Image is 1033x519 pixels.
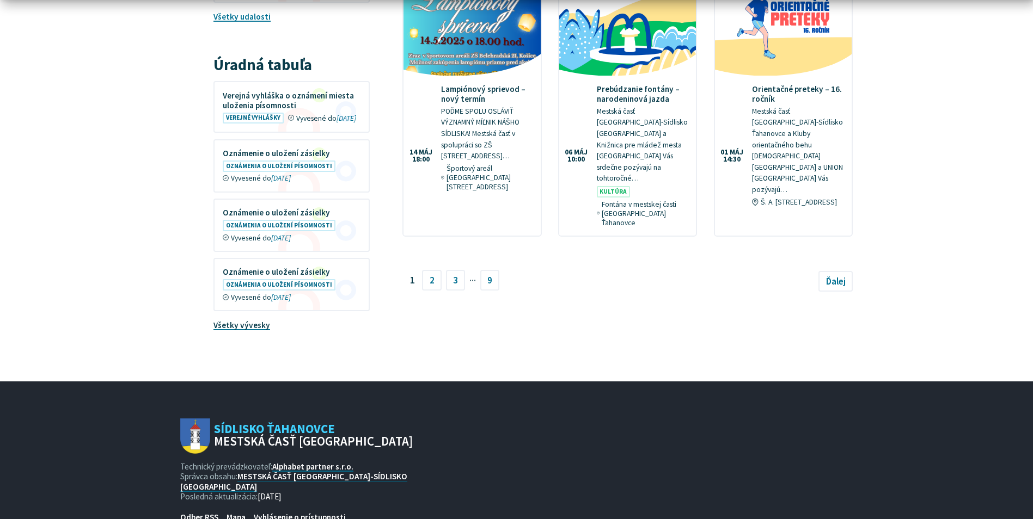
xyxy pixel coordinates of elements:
[597,186,631,197] span: Kultúra
[180,418,210,454] img: Prejsť na domovskú stránku
[441,106,533,162] p: POĎME SPOLU OSLÁVIŤ VÝZNAMNÝ MÍĽNIK NÁŠHO SÍDLISKA! Mestská časť v spolupráci so ZŠ [STREET_ADDRE...
[826,275,846,287] span: Ďalej
[422,270,442,291] a: 2
[720,156,743,163] span: 14:30
[469,271,476,289] span: ···
[213,57,370,73] h3: Úradná tabuľa
[818,271,853,292] a: Ďalej
[597,84,688,104] h4: Prebúdzanie fontány – narodeninová jazda
[752,84,843,104] h4: Orientačné preteky – 16. ročník
[215,140,369,191] a: Oznámenie o uložení zásielky Oznámenia o uložení písomnosti Vyvesené do[DATE]
[761,197,837,207] span: Š. A. [STREET_ADDRESS]
[419,149,432,156] span: máj
[602,200,688,227] span: Fontána v mestskej časti [GEOGRAPHIC_DATA] Ťahanovce
[213,11,271,22] a: Všetky udalosti
[720,149,728,156] span: 01
[409,156,432,163] span: 18:00
[409,149,417,156] span: 14
[565,149,572,156] span: 06
[180,462,413,502] p: Technický prevádzkovateľ: Správca obsahu: Posledná aktualizácia:
[210,423,413,448] span: Sídlisko Ťahanovce
[215,200,369,251] a: Oznámenie o uložení zásielky Oznámenia o uložení písomnosti Vyvesené do[DATE]
[447,164,533,191] span: Športový areál [GEOGRAPHIC_DATA][STREET_ADDRESS]
[480,270,500,291] a: 9
[180,471,407,491] a: MESTSKÁ ČASŤ [GEOGRAPHIC_DATA]-SÍDLISKO [GEOGRAPHIC_DATA]
[215,259,369,310] a: Oznámenie o uložení zásielky Oznámenia o uložení písomnosti Vyvesené do[DATE]
[441,84,533,104] h4: Lampiónový sprievod – nový termín
[402,270,422,291] span: 1
[215,82,369,132] a: Verejná vyhláška o oznámení miesta uloženia písomnosti Verejné vyhlášky Vyvesené do[DATE]
[180,418,413,454] a: Logo Sídlisko Ťahanovce, prejsť na domovskú stránku.
[258,491,282,502] span: [DATE]
[574,149,588,156] span: máj
[597,106,688,184] p: Mestská časť [GEOGRAPHIC_DATA]-Sídlisko [GEOGRAPHIC_DATA] a Knižnica pre mládež mesta [GEOGRAPHIC...
[565,156,588,163] span: 10:00
[214,435,413,448] span: Mestská časť [GEOGRAPHIC_DATA]
[730,149,743,156] span: máj
[272,461,353,472] a: Alphabet partner s.r.o.
[752,106,843,195] p: Mestská časť [GEOGRAPHIC_DATA]-Sídlisko Ťahanovce a Kluby orientačného behu [DEMOGRAPHIC_DATA] [G...
[213,320,270,330] a: Všetky vývesky
[446,270,466,291] a: 3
